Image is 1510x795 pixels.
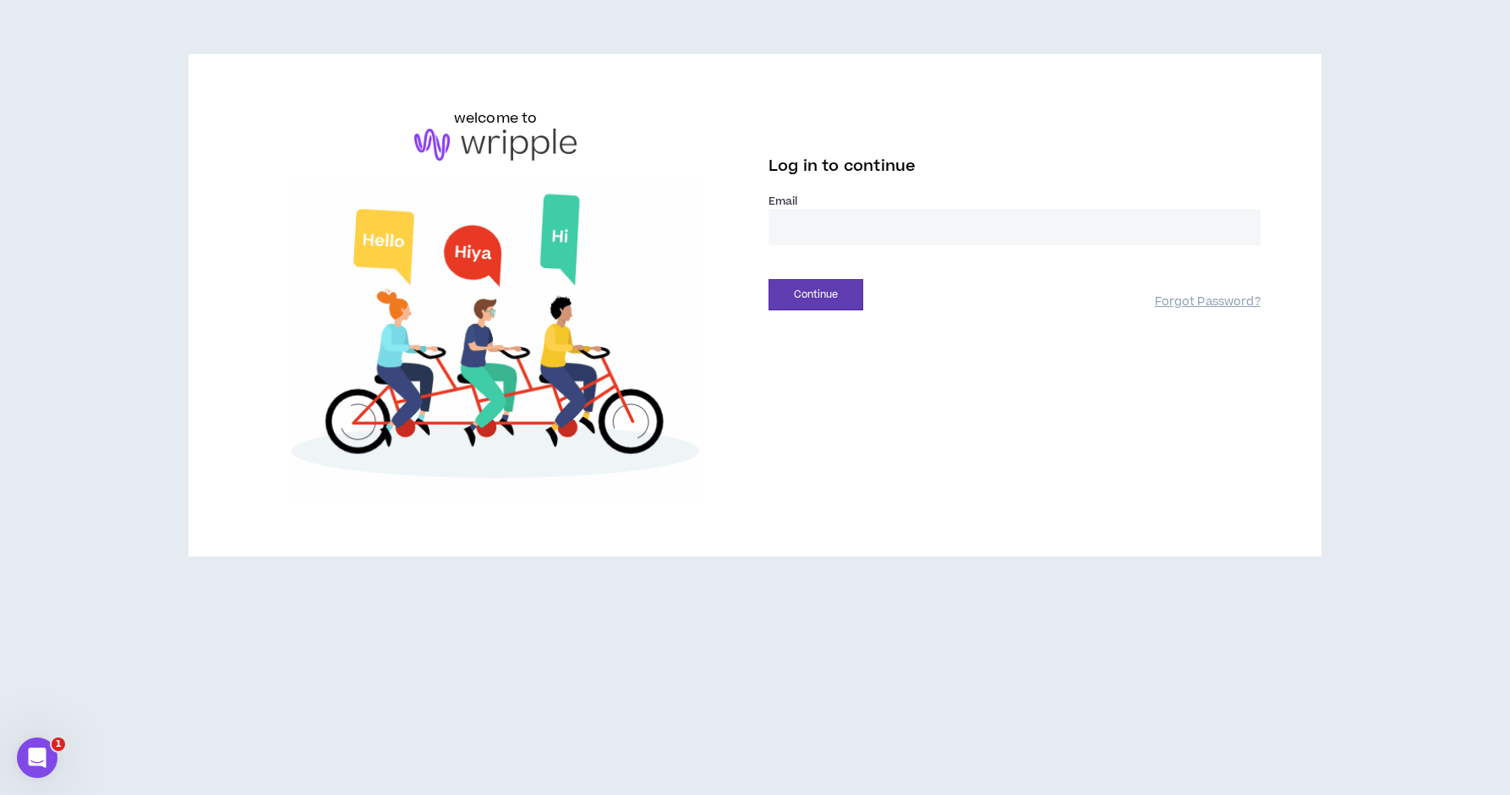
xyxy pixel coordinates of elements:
label: Email [769,194,1261,209]
button: Continue [769,279,863,310]
img: Welcome to Wripple [249,178,741,503]
a: Forgot Password? [1155,294,1261,310]
span: Log in to continue [769,156,916,177]
iframe: Intercom live chat [17,737,57,778]
img: logo-brand.png [414,129,577,161]
h6: welcome to [454,108,538,129]
span: 1 [52,737,65,751]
